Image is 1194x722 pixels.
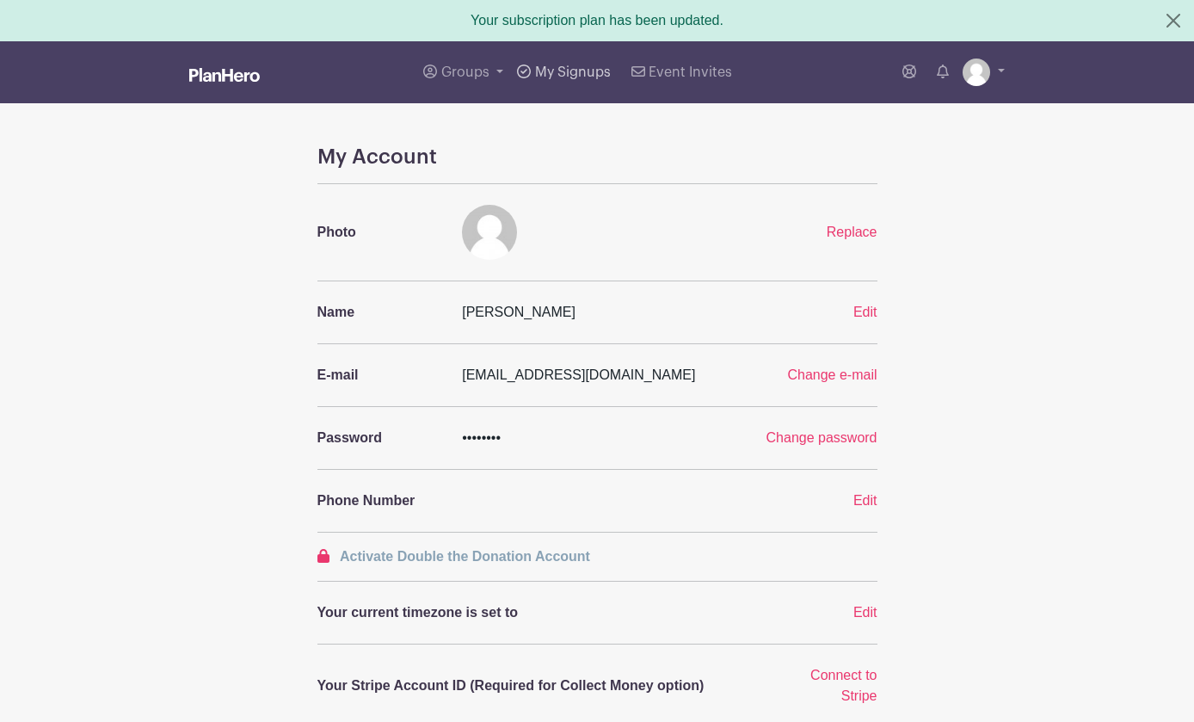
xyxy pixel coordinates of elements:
[853,493,877,508] a: Edit
[317,676,781,696] p: Your Stripe Account ID (Required for Collect Money option)
[535,65,611,79] span: My Signups
[317,365,442,386] p: E-mail
[340,549,590,564] span: Activate Double the Donation Account
[625,41,739,103] a: Event Invites
[963,59,990,86] img: default-ce2991bfa6775e67f084385cd625a349d9dcbb7a52a09fb2fda1e96e2d18dcdb.png
[853,605,877,620] a: Edit
[441,65,489,79] span: Groups
[416,41,510,103] a: Groups
[787,367,877,382] a: Change e-mail
[853,305,877,319] a: Edit
[452,302,791,323] div: [PERSON_NAME]
[649,65,732,79] span: Event Invites
[810,668,877,703] a: Connect to Stripe
[317,428,442,448] p: Password
[827,225,877,239] a: Replace
[189,68,260,82] img: logo_white-6c42ec7e38ccf1d336a20a19083b03d10ae64f83f12c07503d8b9e83406b4c7d.svg
[317,302,442,323] p: Name
[317,491,442,511] p: Phone Number
[317,602,781,623] p: Your current timezone is set to
[452,365,742,386] div: [EMAIL_ADDRESS][DOMAIN_NAME]
[462,430,501,445] span: ••••••••
[317,145,877,170] h4: My Account
[462,205,517,260] img: default-ce2991bfa6775e67f084385cd625a349d9dcbb7a52a09fb2fda1e96e2d18dcdb.png
[317,222,442,243] p: Photo
[766,430,877,445] a: Change password
[510,41,617,103] a: My Signups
